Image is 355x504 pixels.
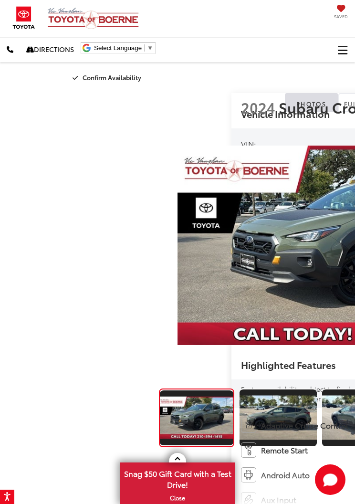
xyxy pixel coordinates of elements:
span: Select Language [94,44,142,52]
span: ​ [144,44,145,52]
span: Saved [334,13,348,20]
a: Photos [285,93,338,112]
svg: Start Chat [315,464,345,495]
button: Click to show site navigation [330,38,355,62]
img: Remote Start [241,442,256,458]
span: ▼ [147,44,153,52]
img: 2024 Subaru Crosstrek Wilderness [239,396,318,440]
a: Select Language​ [94,44,153,52]
a: Directions [20,37,81,62]
a: My Saved Vehicles [334,8,348,20]
span: Confirm Availability [83,73,141,82]
img: Adaptive Cruise Control [241,418,256,433]
img: Android Auto [241,467,256,483]
span: 2024 [241,97,275,117]
button: Toggle Chat Window [315,464,345,495]
span: Snag $50 Gift Card with a Test Drive! [121,463,234,493]
a: Expand Photo 0 [159,388,235,447]
span: Remote Start [261,445,308,456]
img: Vic Vaughan Toyota of Boerne [47,7,144,30]
button: Confirm Availability [67,69,149,86]
img: 2024 Subaru Crosstrek Wilderness [159,397,234,439]
img: Toyota [7,3,41,32]
span: Adaptive Cruise Control [261,420,348,431]
a: Expand Photo 1 [240,388,317,447]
